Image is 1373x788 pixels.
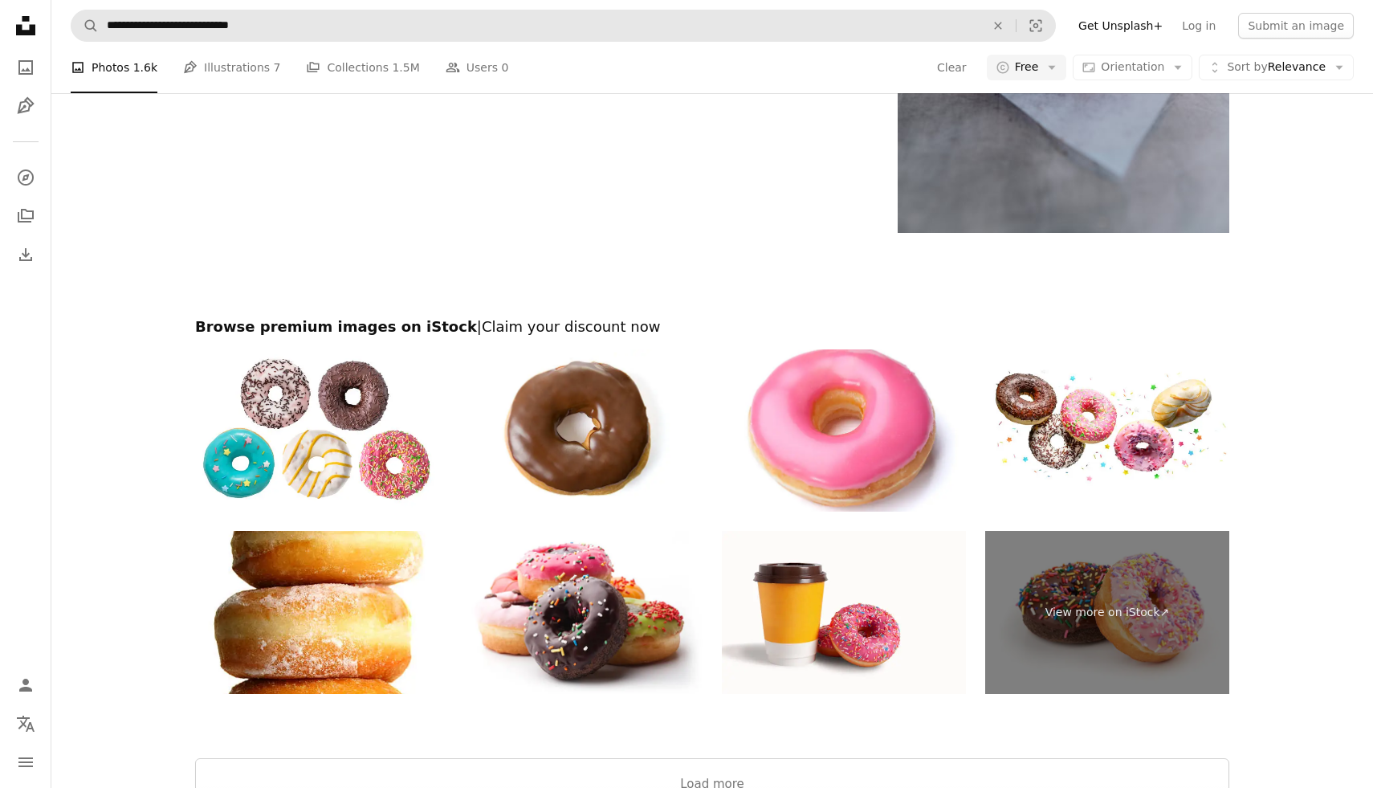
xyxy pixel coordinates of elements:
[1101,60,1164,73] span: Orientation
[1069,13,1172,39] a: Get Unsplash+
[306,42,419,93] a: Collections 1.5M
[458,531,703,694] img: A pile of glazed doughnuts with sprinkles
[446,42,509,93] a: Users 0
[10,746,42,778] button: Menu
[980,10,1016,41] button: Clear
[1227,60,1267,73] span: Sort by
[10,669,42,701] a: Log in / Sign up
[1073,55,1192,80] button: Orientation
[722,349,966,512] img: Pink Donut + Clipping Path
[10,200,42,232] a: Collections
[1238,13,1354,39] button: Submit an image
[985,531,1229,694] a: View more on iStock↗
[392,59,419,76] span: 1.5M
[477,318,661,335] span: | Claim your discount now
[195,531,439,694] img: Sugar donuts
[1227,59,1326,76] span: Relevance
[987,55,1067,80] button: Free
[985,349,1229,512] img: Flying donuts isolated on a white background.
[10,90,42,122] a: Illustrations
[71,10,99,41] button: Search Unsplash
[10,708,42,740] button: Language
[183,42,280,93] a: Illustrations 7
[501,59,508,76] span: 0
[274,59,281,76] span: 7
[936,55,968,80] button: Clear
[195,349,439,512] img: Set of various colorful donuts isolated on white background.
[722,531,966,694] img: Blank yellow takeaway cup of coffee with a brown lid. Glazed donut with pink icing with sprinkles...
[1199,55,1354,80] button: Sort byRelevance
[10,239,42,271] a: Download History
[1172,13,1225,39] a: Log in
[1015,59,1039,76] span: Free
[195,317,1229,337] h2: Browse premium images on iStock
[1017,10,1055,41] button: Visual search
[10,161,42,194] a: Explore
[71,10,1056,42] form: Find visuals sitewide
[10,10,42,45] a: Home — Unsplash
[10,51,42,84] a: Photos
[458,349,703,512] img: Chocolate Glazed Donut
